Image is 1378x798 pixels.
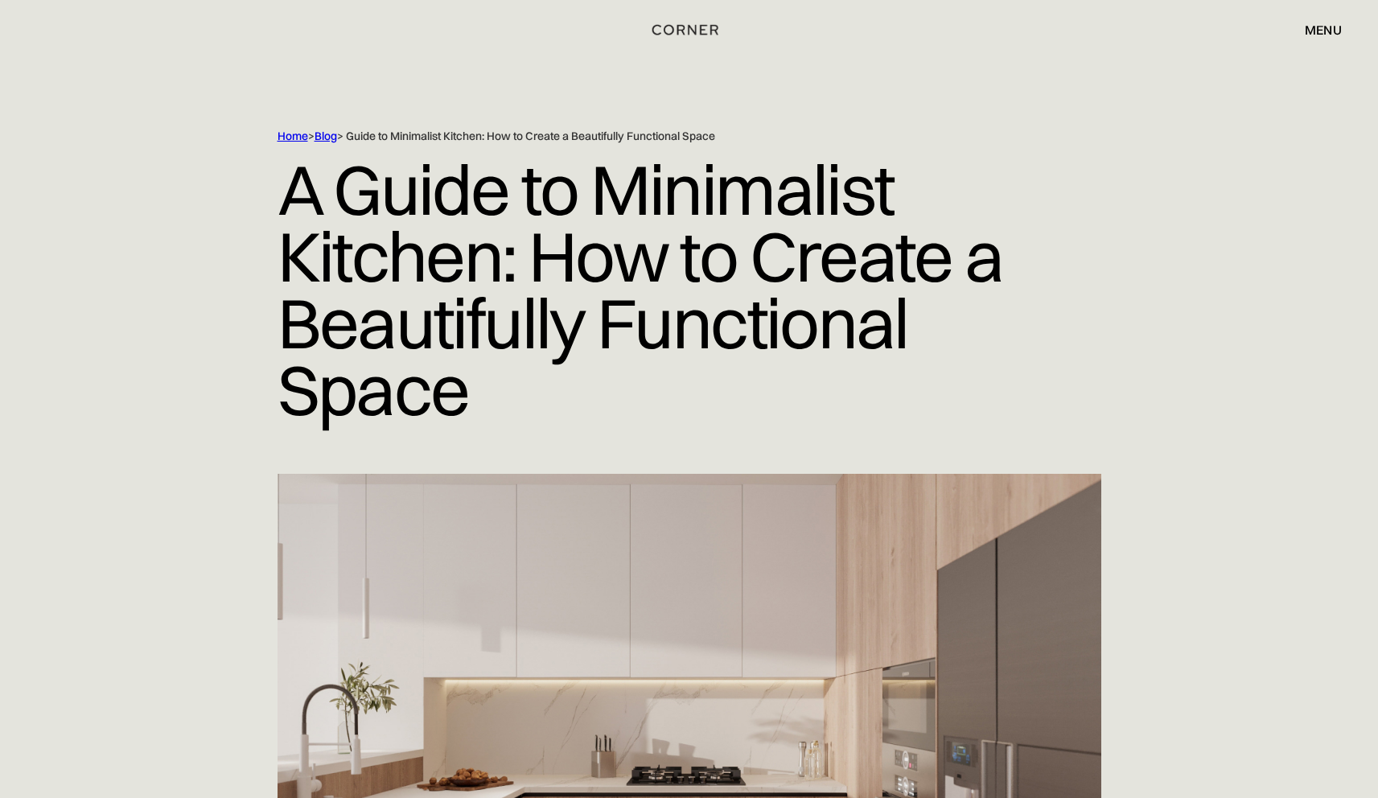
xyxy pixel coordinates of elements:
[629,19,749,40] a: home
[278,129,1034,144] div: > > Guide to Minimalist Kitchen: How to Create a Beautifully Functional Space
[315,129,337,143] a: Blog
[1289,16,1342,43] div: menu
[1305,23,1342,36] div: menu
[278,144,1101,436] h1: A Guide to Minimalist Kitchen: How to Create a Beautifully Functional Space
[278,129,308,143] a: Home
